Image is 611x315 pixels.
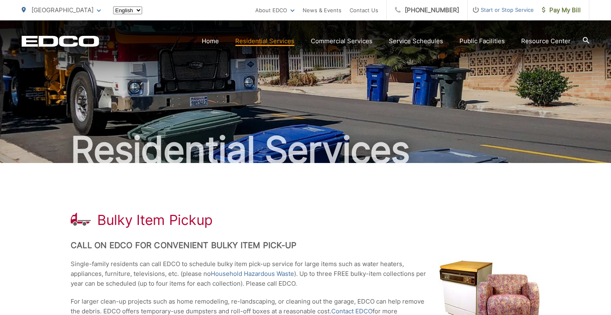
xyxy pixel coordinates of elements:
h1: Bulky Item Pickup [97,212,213,228]
span: [GEOGRAPHIC_DATA] [31,6,94,14]
span: Pay My Bill [542,5,581,15]
a: Resource Center [521,36,571,46]
select: Select a language [113,7,142,14]
a: Residential Services [235,36,294,46]
a: About EDCO [255,5,294,15]
a: EDCD logo. Return to the homepage. [22,35,99,47]
h2: Residential Services [22,130,589,170]
a: Household Hazardous Waste [211,269,294,279]
a: Service Schedules [389,36,443,46]
a: Public Facilities [459,36,505,46]
a: News & Events [303,5,341,15]
a: Home [202,36,219,46]
a: Contact Us [350,5,378,15]
h2: Call on EDCO for Convenient Bulky Item Pick-up [71,240,540,250]
p: Single-family residents can call EDCO to schedule bulky item pick-up service for large items such... [71,259,540,289]
a: Commercial Services [311,36,372,46]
